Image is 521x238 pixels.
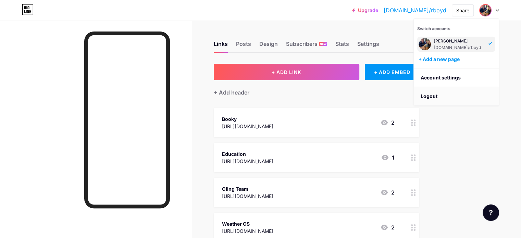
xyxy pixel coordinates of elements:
li: Logout [414,87,499,105]
div: [URL][DOMAIN_NAME] [222,227,273,235]
div: [URL][DOMAIN_NAME] [222,123,273,130]
div: + Add header [214,88,249,97]
a: [DOMAIN_NAME]/rboyd [384,6,446,14]
a: Account settings [414,68,499,87]
div: Share [456,7,469,14]
button: + ADD LINK [214,64,359,80]
div: + ADD EMBED [365,64,419,80]
div: Education [222,150,273,158]
div: Posts [236,40,251,52]
div: 1 [381,153,395,162]
div: [URL][DOMAIN_NAME] [222,158,273,165]
div: [PERSON_NAME] [434,38,484,44]
div: [DOMAIN_NAME]/rboyd [434,45,484,50]
img: rboyd [480,5,491,16]
div: [URL][DOMAIN_NAME] [222,192,273,200]
a: Upgrade [352,8,378,13]
span: NEW [320,42,326,46]
img: rboyd [419,38,431,50]
div: Cling Team [222,185,273,192]
div: Subscribers [286,40,327,52]
div: Stats [335,40,349,52]
div: 2 [380,188,395,197]
div: 2 [380,223,395,231]
div: + Add a new page [419,56,495,63]
div: Booky [222,115,273,123]
span: + ADD LINK [272,69,301,75]
div: Links [214,40,228,52]
span: Switch accounts [417,26,450,31]
div: Weather OS [222,220,273,227]
div: Design [259,40,278,52]
div: 2 [380,118,395,127]
div: Settings [357,40,379,52]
